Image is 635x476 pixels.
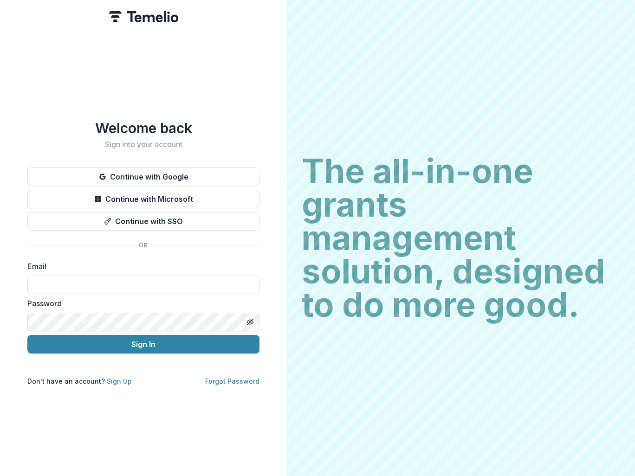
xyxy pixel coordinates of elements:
h2: Sign into your account [27,140,259,149]
button: Continue with SSO [27,212,259,231]
label: Password [27,298,254,309]
button: Sign In [27,335,259,354]
h1: Welcome back [27,120,259,136]
button: Continue with Microsoft [27,190,259,208]
p: Don't have an account? [27,376,132,386]
button: Continue with Google [27,167,259,186]
a: Forgot Password [205,377,259,385]
img: Temelio [109,11,178,22]
button: Toggle password visibility [243,315,258,329]
label: Email [27,261,254,272]
a: Sign Up [107,377,132,385]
